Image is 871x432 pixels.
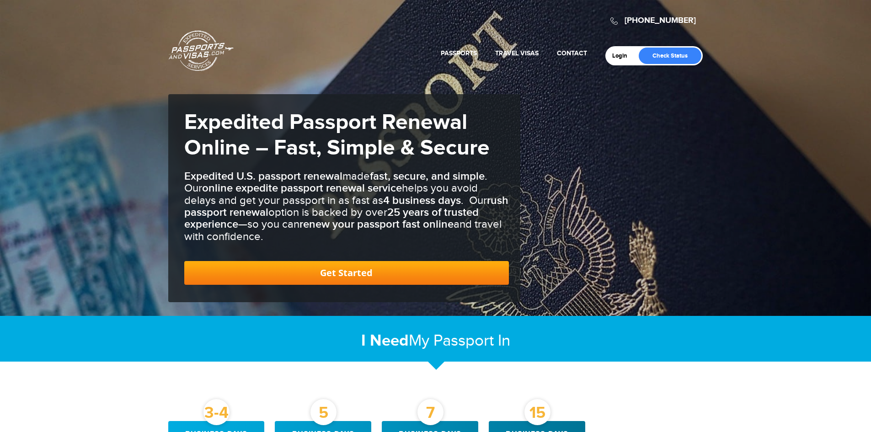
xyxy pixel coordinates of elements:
a: Login [612,52,634,59]
div: 3-4 [203,399,230,425]
div: 15 [524,399,550,425]
b: online expedite passport renewal service [202,181,402,195]
a: Passports & [DOMAIN_NAME] [169,30,234,71]
h3: made . Our helps you avoid delays and get your passport in as fast as . Our option is backed by o... [184,171,509,243]
a: Travel Visas [495,49,539,57]
a: Get Started [184,261,509,285]
span: Passport In [433,331,510,350]
a: Check Status [639,48,701,64]
b: 25 years of trusted experience [184,206,479,231]
b: renew your passport fast online [299,218,454,231]
div: 5 [310,399,337,425]
strong: I Need [361,331,409,351]
b: 4 business days [383,194,461,207]
strong: Expedited Passport Renewal Online – Fast, Simple & Secure [184,109,490,161]
b: fast, secure, and simple [370,170,485,183]
b: Expedited U.S. passport renewal [184,170,342,183]
b: rush passport renewal [184,194,508,219]
a: Contact [557,49,587,57]
div: 7 [417,399,444,425]
a: [PHONE_NUMBER] [625,16,696,26]
h2: My [168,331,703,351]
a: Passports [441,49,477,57]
